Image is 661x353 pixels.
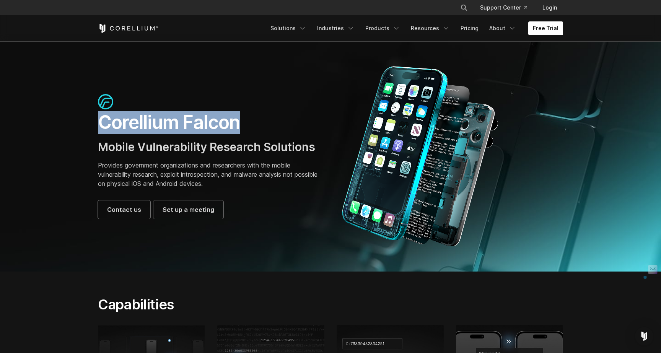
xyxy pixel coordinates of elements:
a: Products [361,21,405,35]
a: Industries [313,21,359,35]
a: Login [536,1,563,15]
a: Solutions [266,21,311,35]
a: Support Center [474,1,533,15]
a: Corellium Home [98,24,159,33]
p: Provides government organizations and researchers with the mobile vulnerability research, exploit... [98,161,323,188]
a: Resources [406,21,454,35]
img: Corellium_Falcon Hero 1 [338,66,503,247]
div: Navigation Menu [451,1,563,15]
a: Pricing [456,21,483,35]
button: Search [457,1,471,15]
h2: Capabilities [98,296,403,313]
div: Open Intercom Messenger [635,327,653,345]
span: Set up a meeting [163,205,214,214]
a: Contact us [98,200,150,219]
div: Navigation Menu [266,21,563,35]
span: Contact us [107,205,141,214]
a: Free Trial [528,21,563,35]
a: Set up a meeting [153,200,223,219]
img: falcon-icon [98,94,113,109]
a: About [485,21,521,35]
span: Mobile Vulnerability Research Solutions [98,140,315,154]
h1: Corellium Falcon [98,111,323,134]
